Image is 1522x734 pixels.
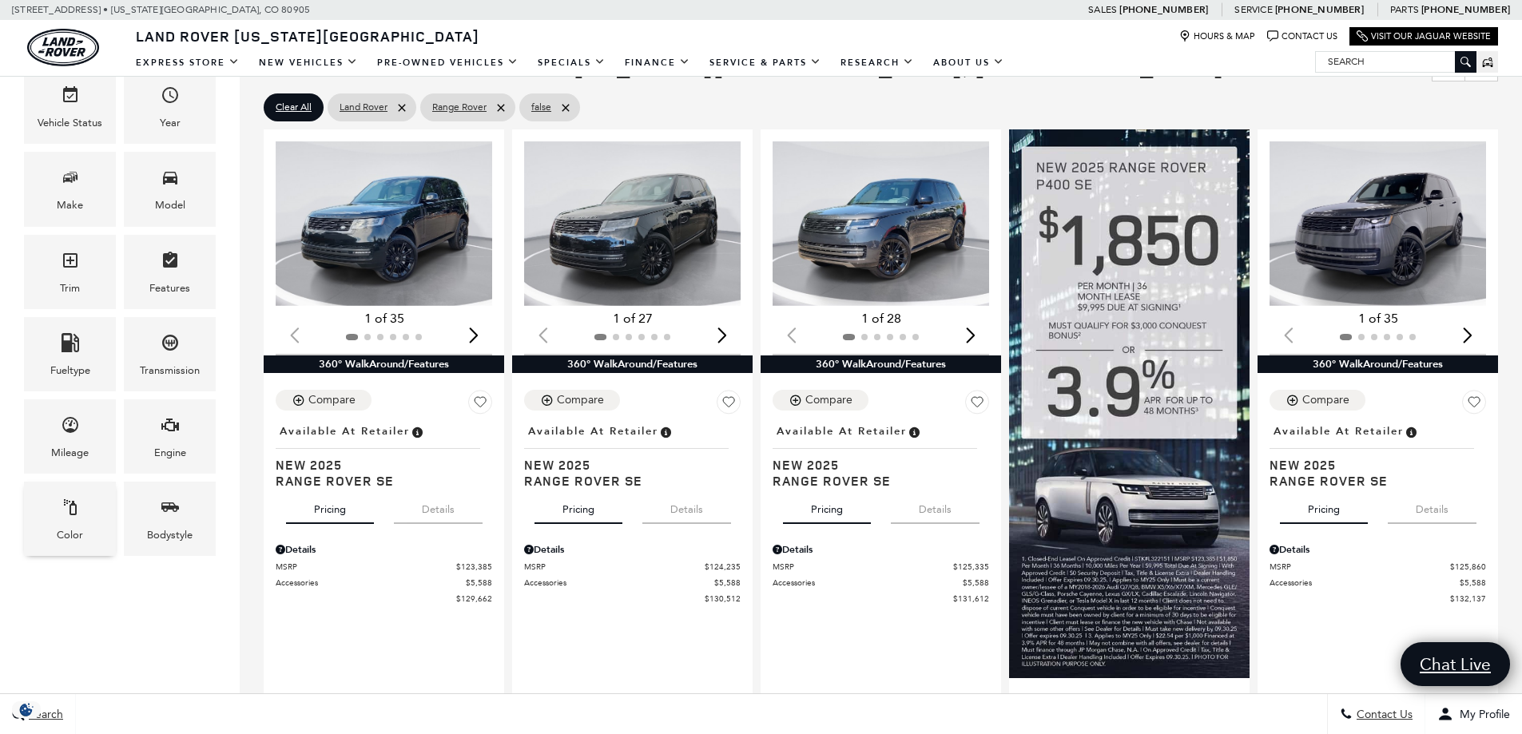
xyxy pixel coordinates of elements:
span: Mileage [61,411,80,444]
button: pricing tab [534,489,622,524]
a: MSRP $123,385 [276,561,492,573]
span: $125,860 [1450,561,1486,573]
nav: Main Navigation [126,49,1014,77]
span: Vehicle is in stock and ready for immediate delivery. Due to demand, availability is subject to c... [410,423,424,440]
span: Vehicle is in stock and ready for immediate delivery. Due to demand, availability is subject to c... [1404,423,1418,440]
span: Model [161,164,180,196]
a: Hours & Map [1179,30,1255,42]
span: $124,235 [705,561,741,573]
div: Next slide [960,318,981,353]
div: VehicleVehicle Status [24,69,116,144]
a: Available at RetailerNew 2025Range Rover SE [276,420,492,489]
a: Finance [615,49,700,77]
span: New 2025 [1270,457,1474,473]
button: pricing tab [1280,489,1368,524]
span: Available at Retailer [1274,423,1404,440]
a: Pre-Owned Vehicles [368,49,528,77]
div: Features [149,280,190,297]
span: Accessories [524,577,714,589]
div: 1 / 2 [524,141,743,306]
div: Vehicle Status [38,114,102,132]
div: MakeMake [24,152,116,226]
a: Chat Live [1401,642,1510,686]
span: Bodystyle [161,494,180,526]
div: TrimTrim [24,235,116,309]
span: Available at Retailer [777,423,907,440]
span: Make [61,164,80,196]
a: Accessories $5,588 [773,577,989,589]
span: Fueltype [61,329,80,362]
a: MSRP $125,860 [1270,561,1486,573]
span: $123,385 [456,561,492,573]
a: EXPRESS STORE [126,49,249,77]
img: 2025 Land Rover Range Rover SE 1 [276,141,495,306]
div: ModelModel [124,152,216,226]
span: Year [161,81,180,114]
div: Compare [308,393,356,407]
img: 2025 Land Rover Range Rover SE 1 [524,141,743,306]
a: Service & Parts [700,49,831,77]
span: Vehicle is in stock and ready for immediate delivery. Due to demand, availability is subject to c... [907,423,921,440]
a: land-rover [27,29,99,66]
div: 1 of 35 [1270,310,1486,327]
span: MSRP [276,561,456,573]
div: Pricing Details - Range Rover SE [773,542,989,557]
div: 360° WalkAround/Features [1258,355,1498,373]
button: Save Vehicle [717,390,741,420]
span: Features [161,247,180,280]
span: Accessories [1270,577,1460,589]
span: Service [1234,4,1272,15]
div: Mileage [51,444,89,462]
a: Contact Us [1267,30,1337,42]
span: Range Rover SE [773,473,977,489]
span: Available at Retailer [528,423,658,440]
button: pricing tab [783,489,871,524]
span: $129,662 [456,593,492,605]
div: Next slide [1456,318,1478,353]
span: Range Rover SE [1270,473,1474,489]
span: Range Rover SE [276,473,480,489]
span: Trim [61,247,80,280]
img: 2025 Land Rover Range Rover SE 1 [773,141,991,306]
button: pricing tab [286,489,374,524]
div: Pricing Details - Range Rover SE [524,542,741,557]
img: Land Rover [27,29,99,66]
a: Visit Our Jaguar Website [1357,30,1491,42]
span: false [531,97,551,117]
div: 1 of 35 [276,310,492,327]
span: $125,335 [953,561,989,573]
div: 1 / 2 [276,141,495,306]
a: $130,512 [524,593,741,605]
img: 2025 Land Rover Range Rover SE 1 [1270,141,1488,306]
button: details tab [394,489,483,524]
button: Save Vehicle [468,390,492,420]
div: Compare [805,393,852,407]
span: Vehicle [61,81,80,114]
span: $5,588 [963,577,989,589]
a: Available at RetailerNew 2025Range Rover SE [773,420,989,489]
a: [PHONE_NUMBER] [1421,3,1510,16]
span: MSRP [1270,561,1450,573]
span: New 2025 [276,457,480,473]
div: Transmission [140,362,200,379]
span: New 2025 [773,457,977,473]
button: Compare Vehicle [276,390,372,411]
button: details tab [1388,489,1476,524]
div: Compare [557,393,604,407]
a: MSRP $125,335 [773,561,989,573]
span: Available at Retailer [280,423,410,440]
div: BodystyleBodystyle [124,482,216,556]
span: Contact Us [1353,708,1413,721]
a: About Us [924,49,1014,77]
a: Research [831,49,924,77]
div: YearYear [124,69,216,144]
div: ColorColor [24,482,116,556]
span: Transmission [161,329,180,362]
img: Opt-Out Icon [8,701,45,718]
span: New 2025 [524,457,729,473]
button: details tab [642,489,731,524]
span: MSRP [524,561,705,573]
div: 360° WalkAround/Features [512,355,753,373]
a: Available at RetailerNew 2025Range Rover SE [1270,420,1486,489]
a: $131,612 [773,593,989,605]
